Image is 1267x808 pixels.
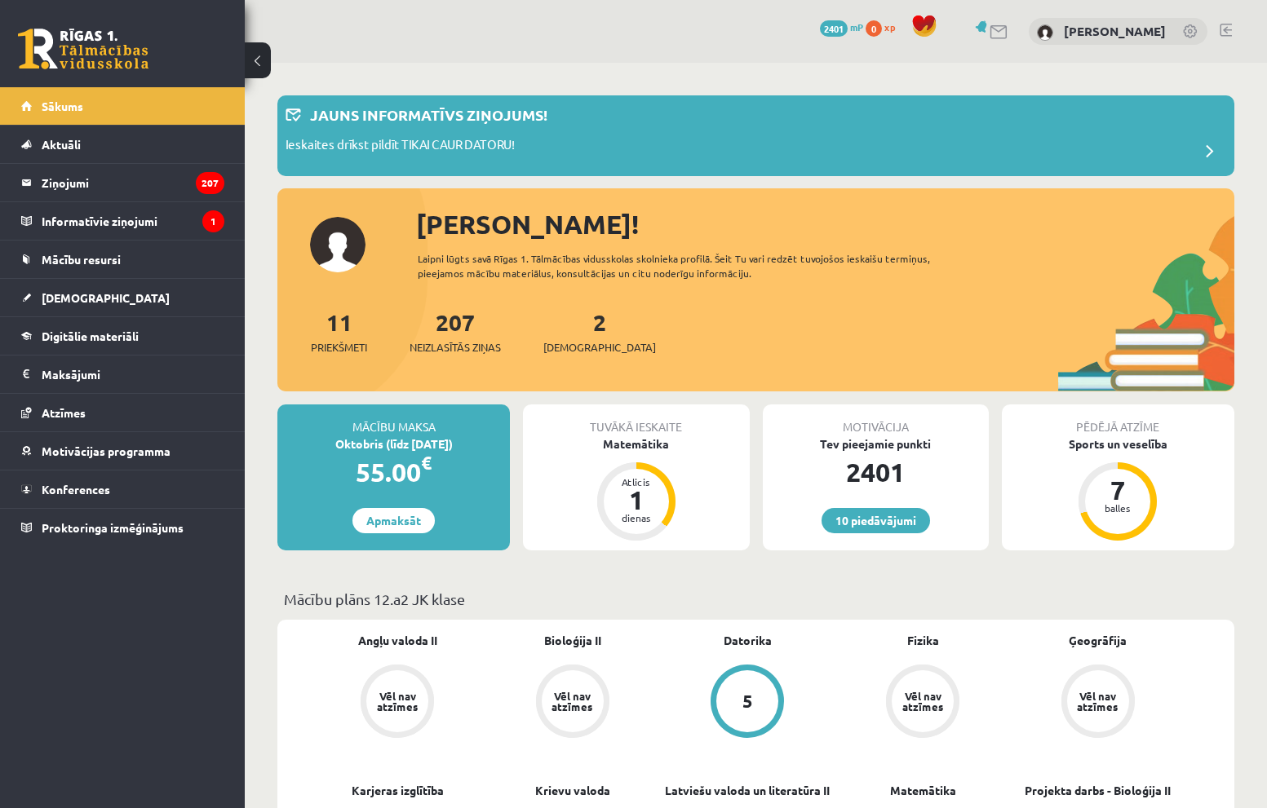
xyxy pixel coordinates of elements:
a: Motivācijas programma [21,432,224,470]
div: Oktobris (līdz [DATE]) [277,435,510,453]
legend: Informatīvie ziņojumi [42,202,224,240]
a: Vēl nav atzīmes [310,665,485,741]
a: Fizika [907,632,939,649]
div: balles [1093,503,1142,513]
a: Maksājumi [21,355,224,393]
a: Konferences [21,470,224,508]
a: Proktoringa izmēģinājums [21,509,224,546]
div: 7 [1093,477,1142,503]
span: Mācību resursi [42,252,121,267]
a: Vēl nav atzīmes [1010,665,1185,741]
i: 207 [196,172,224,194]
a: Jauns informatīvs ziņojums! Ieskaites drīkst pildīt TIKAI CAUR DATORU! [286,104,1226,168]
a: Atzīmes [21,394,224,431]
a: Ģeogrāfija [1069,632,1127,649]
a: Mācību resursi [21,241,224,278]
p: Ieskaites drīkst pildīt TIKAI CAUR DATORU! [286,135,515,158]
span: Digitālie materiāli [42,329,139,343]
div: Tuvākā ieskaite [523,404,749,435]
div: Motivācija [763,404,989,435]
i: 1 [202,210,224,232]
a: Datorika [724,632,772,649]
a: Apmaksāt [352,508,435,533]
span: Atzīmes [42,405,86,420]
span: 0 [866,20,882,37]
span: Sākums [42,99,83,113]
span: [DEMOGRAPHIC_DATA] [42,290,170,305]
a: Angļu valoda II [358,632,437,649]
span: Motivācijas programma [42,444,171,458]
a: Vēl nav atzīmes [835,665,1011,741]
div: Vēl nav atzīmes [374,691,420,712]
span: Aktuāli [42,137,81,152]
div: Vēl nav atzīmes [900,691,946,712]
a: Latviešu valoda un literatūra II [665,782,830,799]
span: 2401 [820,20,848,37]
a: [DEMOGRAPHIC_DATA] [21,279,224,316]
a: 207Neizlasītās ziņas [410,307,501,355]
div: Atlicis [612,477,661,487]
a: 2401 mP [820,20,863,33]
div: Laipni lūgts savā Rīgas 1. Tālmācības vidusskolas skolnieka profilā. Šeit Tu vari redzēt tuvojošo... [418,251,992,280]
p: Jauns informatīvs ziņojums! [310,104,547,126]
a: Krievu valoda [535,782,610,799]
a: Karjeras izglītība [352,782,444,799]
a: Aktuāli [21,126,224,163]
a: 0 xp [866,20,903,33]
div: Matemātika [523,435,749,453]
div: 2401 [763,453,989,492]
div: Mācību maksa [277,404,510,435]
div: Tev pieejamie punkti [763,435,989,453]
div: Pēdējā atzīme [1002,404,1234,435]
a: Digitālie materiāli [21,317,224,355]
a: Rīgas 1. Tālmācības vidusskola [18,29,148,69]
p: Mācību plāns 12.a2 JK klase [284,588,1228,610]
a: Projekta darbs - Bioloģija II [1025,782,1171,799]
a: Informatīvie ziņojumi1 [21,202,224,240]
a: Ziņojumi207 [21,164,224,201]
span: [DEMOGRAPHIC_DATA] [543,339,656,355]
a: 10 piedāvājumi [822,508,930,533]
span: € [421,451,432,475]
div: 1 [612,487,661,513]
span: Priekšmeti [311,339,367,355]
a: Matemātika Atlicis 1 dienas [523,435,749,543]
span: Proktoringa izmēģinājums [42,520,184,535]
a: [PERSON_NAME] [1064,23,1166,39]
div: dienas [612,513,661,523]
img: Laura Repina [1037,24,1053,41]
span: mP [850,20,863,33]
span: Konferences [42,482,110,497]
div: 5 [742,692,753,710]
div: Vēl nav atzīmes [550,691,596,712]
div: Sports un veselība [1002,435,1234,453]
a: 11Priekšmeti [311,307,367,355]
div: [PERSON_NAME]! [416,205,1234,244]
a: Bioloģija II [544,632,601,649]
a: 5 [660,665,835,741]
a: 2[DEMOGRAPHIC_DATA] [543,307,656,355]
a: Sports un veselība 7 balles [1002,435,1234,543]
legend: Ziņojumi [42,164,224,201]
div: Vēl nav atzīmes [1075,691,1121,712]
legend: Maksājumi [42,355,224,393]
a: Matemātika [890,782,956,799]
span: Neizlasītās ziņas [410,339,501,355]
a: Sākums [21,87,224,125]
a: Vēl nav atzīmes [485,665,661,741]
div: 55.00 [277,453,510,492]
span: xp [884,20,895,33]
